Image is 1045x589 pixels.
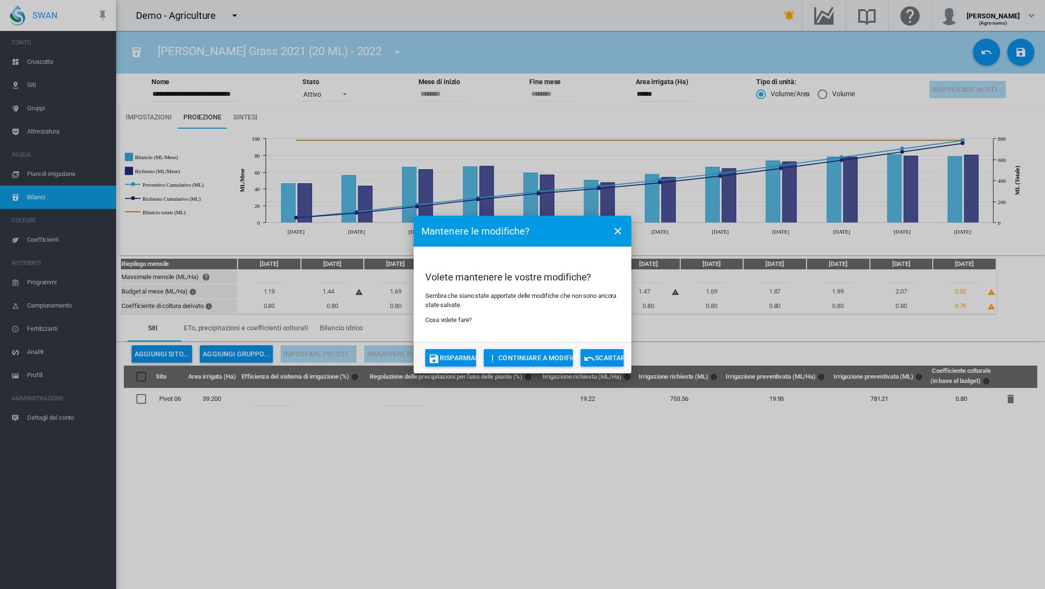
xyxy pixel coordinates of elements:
[425,270,620,284] h2: Volete mantenere le vostre modifiche?
[612,225,624,237] md-icon: icon-close
[414,216,631,373] md-dialog: Volete mantenere ...
[581,349,624,367] button: icon-undoScartare
[583,353,595,365] md-icon: icon-undo
[428,353,440,365] md-icon: icon-content-save
[608,221,627,241] button: icon-close
[421,224,529,238] h3: Mantenere le modifiche?
[487,353,498,365] md-icon: icon-exclamation
[425,316,620,324] p: Cosa volete fare?
[484,349,573,367] button: icon-exclamationCONTINUARE A MODIFICARE
[425,349,476,367] button: icon-content-saveRisparmiare
[425,292,620,309] p: Sembra che siano state apportate delle modifiche che non sono ancora state salvate.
